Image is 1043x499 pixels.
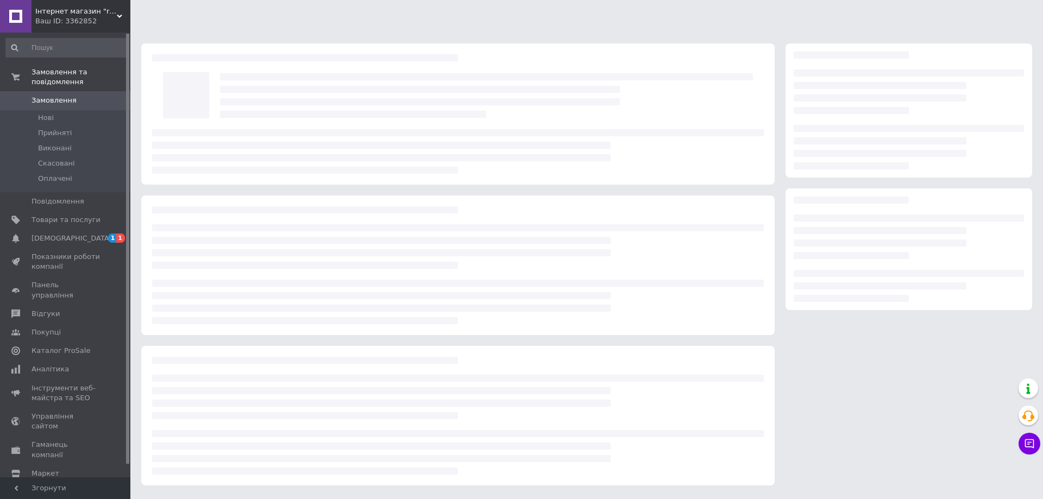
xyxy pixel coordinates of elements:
span: 1 [116,233,125,243]
span: [DEMOGRAPHIC_DATA] [32,233,112,243]
span: Скасовані [38,159,75,168]
span: Нові [38,113,54,123]
button: Чат з покупцем [1019,433,1040,454]
span: Виконані [38,143,72,153]
span: Повідомлення [32,197,84,206]
span: Показники роботи компанії [32,252,100,271]
span: Гаманець компанії [32,440,100,459]
span: Каталог ProSale [32,346,90,356]
span: Замовлення [32,96,77,105]
span: Оплачені [38,174,72,184]
span: Інструменти веб-майстра та SEO [32,383,100,403]
span: Панель управління [32,280,100,300]
span: Відгуки [32,309,60,319]
span: Покупці [32,327,61,337]
span: Аналітика [32,364,69,374]
span: Прийняті [38,128,72,138]
span: 1 [108,233,117,243]
div: Ваш ID: 3362852 [35,16,130,26]
span: Замовлення та повідомлення [32,67,130,87]
span: Товари та послуги [32,215,100,225]
span: Маркет [32,469,59,478]
input: Пошук [5,38,128,58]
span: Інтернет магазин "ruchnyy_instrument_ua" [35,7,117,16]
span: Управління сайтом [32,412,100,431]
